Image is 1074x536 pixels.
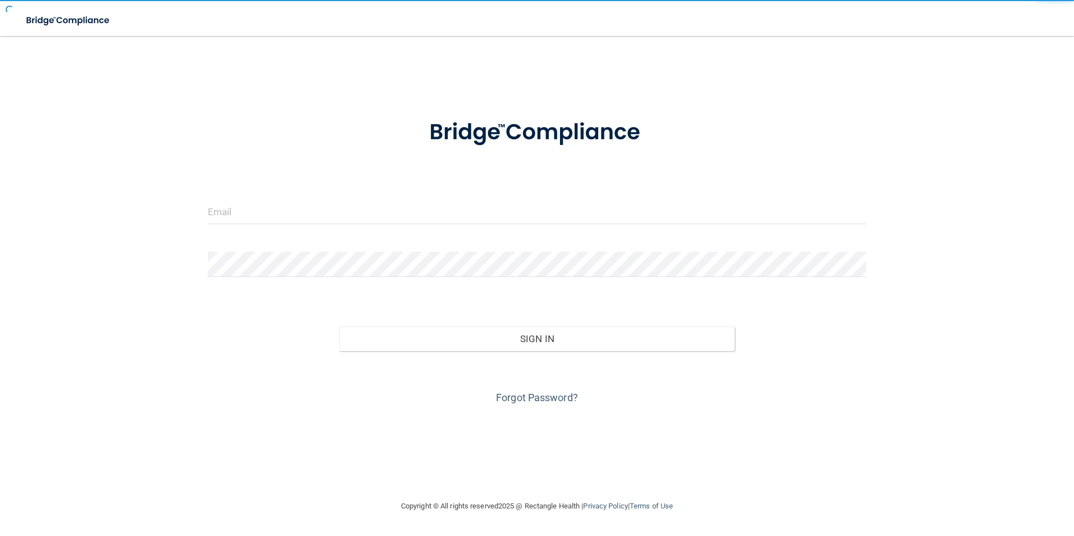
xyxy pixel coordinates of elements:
img: bridge_compliance_login_screen.278c3ca4.svg [406,103,668,162]
div: Copyright © All rights reserved 2025 @ Rectangle Health | | [332,488,742,524]
button: Sign In [339,326,735,351]
a: Privacy Policy [583,502,627,510]
input: Email [208,199,867,224]
a: Terms of Use [630,502,673,510]
a: Forgot Password? [496,392,578,403]
img: bridge_compliance_login_screen.278c3ca4.svg [17,9,120,32]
